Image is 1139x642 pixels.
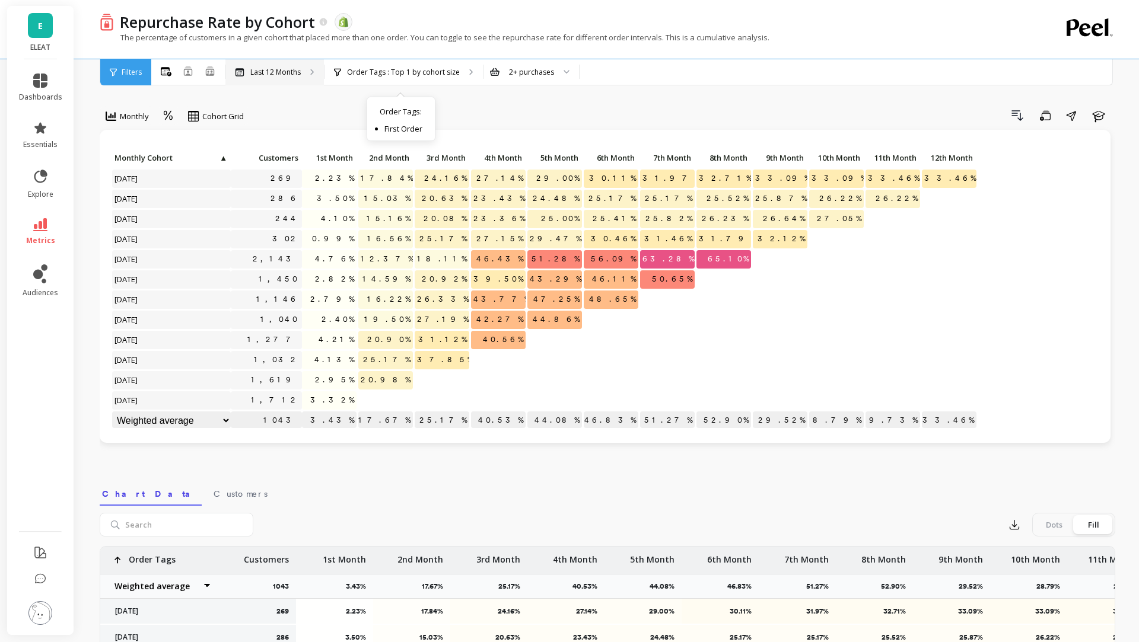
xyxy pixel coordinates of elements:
p: 25.17% [766,633,829,642]
span: 63.28% [640,250,696,268]
span: 31.97% [640,170,702,187]
span: 46.43% [474,250,526,268]
span: 16.22% [365,290,413,308]
a: 1,450 [256,270,302,288]
span: 15.03% [362,190,413,207]
p: 17.84% [381,606,443,616]
span: 33.46% [922,170,978,187]
span: 33.46% [866,170,922,187]
span: metrics [26,236,55,245]
p: 2nd Month [358,149,413,166]
a: 286 [268,190,302,207]
span: ▲ [218,153,227,162]
span: 25.87% [753,190,809,207]
p: 9th Month [938,547,983,566]
span: 39.50% [471,270,526,288]
p: ELEAT [19,43,62,52]
span: 27.19% [415,311,471,328]
p: 28.79% [809,411,864,429]
span: 17.84% [358,170,415,187]
p: 5th Month [527,149,582,166]
div: Fill [1074,515,1113,534]
span: 50.65% [650,270,695,288]
span: 48.65% [587,290,638,308]
span: 23.43% [471,190,527,207]
p: 25.52% [844,633,906,642]
p: 2.23% [304,606,366,616]
span: 25.17% [642,190,695,207]
p: 29.00% [612,606,675,616]
p: 4th Month [471,149,526,166]
p: 25.17% [498,582,527,591]
p: 33.09% [921,606,983,616]
p: 286 [276,633,289,642]
p: 44.08% [527,411,582,429]
span: 23.36% [471,210,527,228]
p: 26.22% [998,633,1060,642]
span: [DATE] [112,230,141,248]
p: 51.27% [640,411,695,429]
p: 40.53% [572,582,605,591]
span: 30.46% [588,230,638,248]
span: 3.50% [314,190,357,207]
p: 4th Month [553,547,597,566]
span: 2.40% [319,311,357,328]
p: 24.16% [458,606,520,616]
div: Toggle SortBy [809,149,865,168]
p: 27.14% [535,606,597,616]
span: 25.52% [704,190,751,207]
div: 2+ purchases [509,66,554,78]
p: 10th Month [1011,547,1060,566]
p: 17.67% [358,411,413,429]
span: [DATE] [112,391,141,409]
p: 3.43% [346,582,373,591]
div: Toggle SortBy [470,149,527,168]
span: 51.28% [529,250,582,268]
p: 52.90% [881,582,913,591]
span: 20.92% [419,270,469,288]
span: Filters [122,68,142,77]
p: 52.90% [696,411,751,429]
span: 43.77% [471,290,532,308]
span: 30.11% [587,170,638,187]
span: [DATE] [112,290,141,308]
p: Monthly Cohort [112,149,231,166]
p: 12th Month [922,149,976,166]
span: 32.12% [755,230,807,248]
p: Repurchase Rate by Cohort [120,12,315,32]
span: 19.50% [362,311,413,328]
p: [DATE] [108,633,212,642]
p: 3rd Month [476,547,520,566]
p: 5th Month [630,547,675,566]
p: 24.48% [612,633,675,642]
span: 20.63% [419,190,469,207]
p: 17.67% [422,582,450,591]
p: 28.79% [1036,582,1067,591]
span: 20.90% [365,331,413,349]
span: 26.22% [817,190,864,207]
span: [DATE] [112,311,141,328]
span: 26.64% [761,210,807,228]
p: 8th Month [861,547,906,566]
div: Toggle SortBy [921,149,978,168]
span: Customers [214,488,268,500]
p: 1st Month [323,547,366,566]
p: Last 12 Months [250,68,301,77]
p: 30.11% [689,606,752,616]
div: Toggle SortBy [752,149,809,168]
span: [DATE] [112,270,141,288]
p: 8th Month [696,149,751,166]
span: 25.00% [539,210,582,228]
span: 25.17% [361,351,413,369]
span: 4.13% [312,351,357,369]
span: 46.11% [590,270,638,288]
p: 32.71% [844,606,906,616]
p: Customers [231,149,302,166]
span: 14.59% [360,270,413,288]
p: The percentage of customers in a given cohort that placed more than one order. You can toggle to ... [100,32,769,43]
span: 15.16% [364,210,413,228]
div: Toggle SortBy [230,149,287,168]
span: 20.98% [358,371,413,389]
span: 16.56% [365,230,413,248]
p: 23.43% [535,633,597,642]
